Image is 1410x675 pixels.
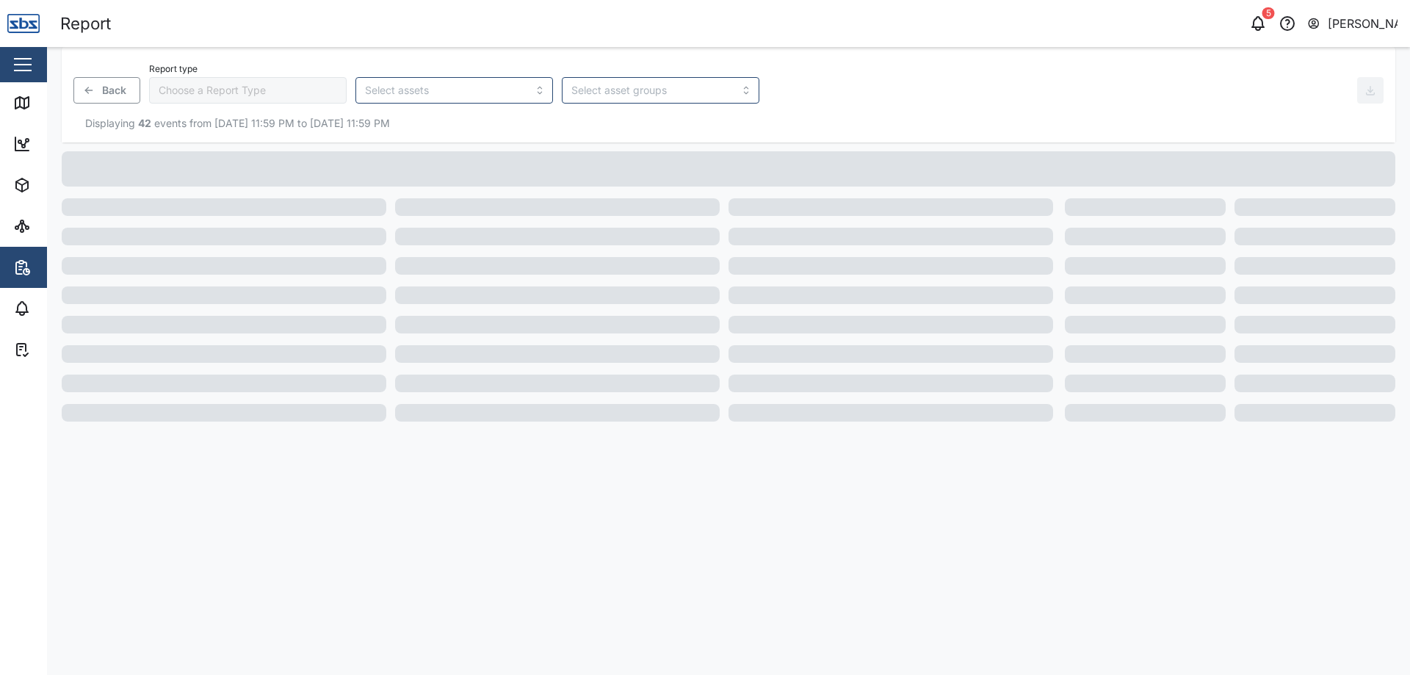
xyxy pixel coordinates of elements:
[1328,15,1398,33] div: [PERSON_NAME]
[365,84,526,96] input: Select assets
[38,177,84,193] div: Assets
[38,95,71,111] div: Map
[38,300,84,317] div: Alarms
[38,342,79,358] div: Tasks
[60,11,111,37] div: Report
[102,78,126,103] span: Back
[38,136,104,152] div: Dashboard
[138,117,151,129] strong: 42
[38,259,88,275] div: Reports
[1306,13,1398,34] button: [PERSON_NAME]
[73,115,1384,131] div: Displaying events from [DATE] 11:59 PM to [DATE] 11:59 PM
[1262,7,1275,19] div: 5
[7,7,40,40] img: Main Logo
[149,64,198,74] label: Report type
[38,218,73,234] div: Sites
[571,84,732,96] input: Select asset groups
[73,77,140,104] button: Back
